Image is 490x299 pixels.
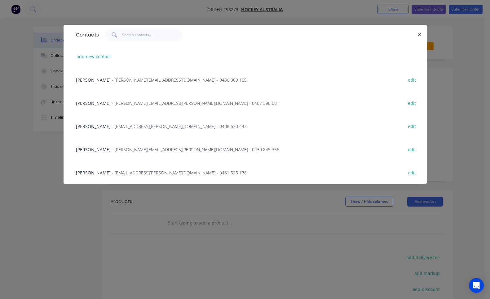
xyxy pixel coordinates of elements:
[73,25,99,45] div: Contacts
[405,99,419,107] button: edit
[76,100,111,106] span: [PERSON_NAME]
[112,170,247,176] span: - [EMAIL_ADDRESS][PERSON_NAME][DOMAIN_NAME] - 0481 525 176
[112,123,247,129] span: - [EMAIL_ADDRESS][PERSON_NAME][DOMAIN_NAME] - 0408 630 442
[76,170,111,176] span: [PERSON_NAME]
[405,168,419,177] button: edit
[76,77,111,83] span: [PERSON_NAME]
[405,122,419,130] button: edit
[405,145,419,153] button: edit
[122,29,183,41] input: Search contacts...
[76,123,111,129] span: [PERSON_NAME]
[112,147,279,152] span: - [PERSON_NAME][EMAIL_ADDRESS][PERSON_NAME][DOMAIN_NAME] - 0430 845 356
[73,52,114,61] button: add new contact
[76,147,111,152] span: [PERSON_NAME]
[112,100,279,106] span: - [PERSON_NAME][EMAIL_ADDRESS][PERSON_NAME][DOMAIN_NAME] - 0407 398 081
[469,278,484,293] div: Open Intercom Messenger
[112,77,247,83] span: - [PERSON_NAME][EMAIL_ADDRESS][DOMAIN_NAME] - 0436 309 165
[405,75,419,84] button: edit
